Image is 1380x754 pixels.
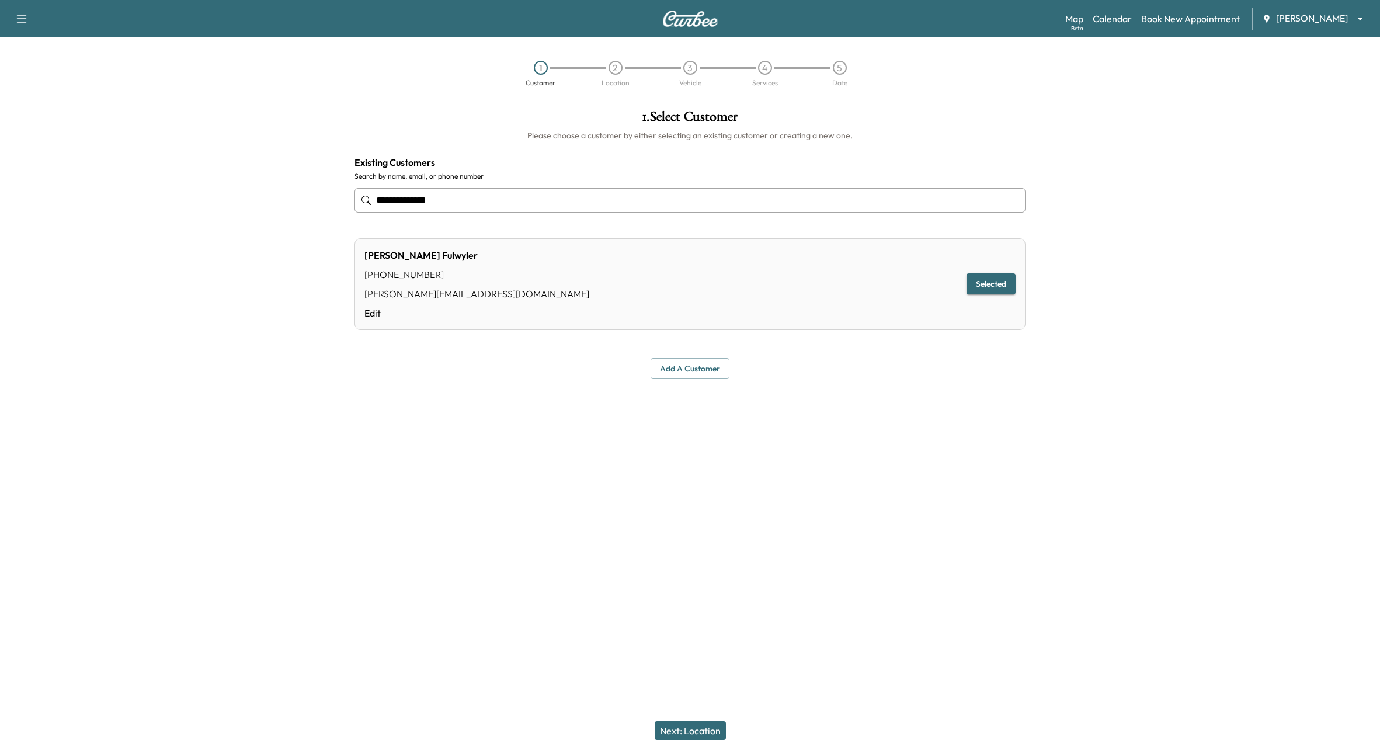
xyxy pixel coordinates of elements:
[354,110,1026,130] h1: 1 . Select Customer
[679,79,701,86] div: Vehicle
[1071,24,1083,33] div: Beta
[534,61,548,75] div: 1
[833,61,847,75] div: 5
[354,130,1026,141] h6: Please choose a customer by either selecting an existing customer or creating a new one.
[662,11,718,27] img: Curbee Logo
[683,61,697,75] div: 3
[1276,12,1348,25] span: [PERSON_NAME]
[526,79,555,86] div: Customer
[758,61,772,75] div: 4
[832,79,847,86] div: Date
[364,267,589,282] div: [PHONE_NUMBER]
[752,79,778,86] div: Services
[655,721,726,740] button: Next: Location
[602,79,630,86] div: Location
[364,306,589,320] a: Edit
[364,248,589,262] div: [PERSON_NAME] Fulwyler
[1065,12,1083,26] a: MapBeta
[354,172,1026,181] label: Search by name, email, or phone number
[354,155,1026,169] h4: Existing Customers
[967,273,1016,295] button: Selected
[651,358,729,380] button: Add a customer
[364,287,589,301] div: [PERSON_NAME][EMAIL_ADDRESS][DOMAIN_NAME]
[1141,12,1240,26] a: Book New Appointment
[1093,12,1132,26] a: Calendar
[609,61,623,75] div: 2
